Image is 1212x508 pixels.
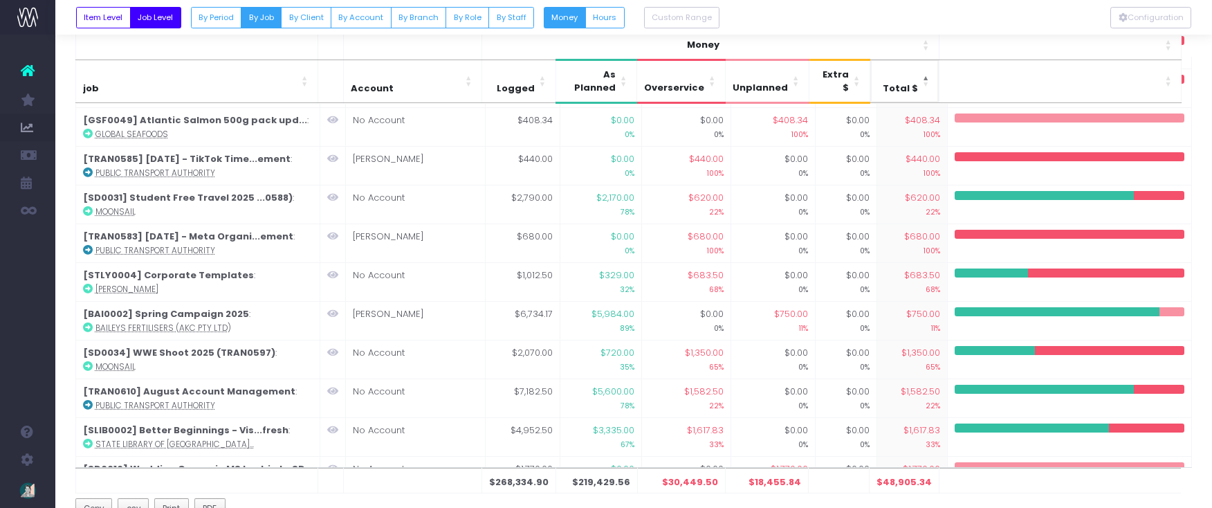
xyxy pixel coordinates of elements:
[903,462,940,476] span: $1,770.00
[611,114,634,127] span: $0.00
[76,7,131,28] button: Item Level
[486,147,560,185] td: $440.00
[823,166,870,179] small: 0%
[771,462,808,476] span: $1,770.00
[346,457,486,496] td: No Account
[846,269,870,282] span: $0.00
[725,60,809,102] th: Unplanned: Activate to sort: Activate to sort
[906,152,940,166] span: $440.00
[649,437,724,451] small: 33%
[901,346,940,360] span: $1,350.00
[585,7,625,28] button: Hours
[481,60,555,102] th: Logged: Activate to sort: Activate to sort
[636,60,725,102] th: Overservice: Activate to sort: Activate to sort
[684,385,724,399] span: $1,582.50
[823,437,870,451] small: 0%
[567,166,634,179] small: 0%
[823,127,870,140] small: 0%
[823,244,870,257] small: 0%
[687,424,724,437] span: $1,617.83
[884,127,940,140] small: 100%
[784,424,808,437] span: $0.00
[486,224,560,263] td: $680.00
[75,108,320,147] td: :
[75,418,320,457] td: :
[774,307,808,321] span: $750.00
[688,191,724,205] span: $620.00
[688,230,724,244] span: $680.00
[823,399,870,412] small: 0%
[884,244,940,257] small: 100%
[17,480,38,501] img: images/default_profile_image.png
[600,346,634,360] span: $720.00
[486,379,560,418] td: $7,182.50
[184,7,534,28] div: Small button group
[823,282,870,296] small: 0%
[83,114,307,127] strong: [GSF0049] Atlantic Salmon 500g pack upd...
[773,114,808,127] span: $408.34
[83,269,254,282] strong: [STLY0004] Corporate Templates
[95,206,136,217] abbr: Moonsail
[662,475,718,489] span: $30,449.50
[75,457,320,496] td: :
[75,302,320,341] td: :
[75,379,320,418] td: :
[876,475,932,489] span: $48,905.34
[884,205,940,218] small: 22%
[846,462,870,476] span: $0.00
[846,385,870,399] span: $0.00
[904,230,940,244] span: $680.00
[567,127,634,140] small: 0%
[644,81,704,95] span: Overservice
[83,385,295,398] strong: [TRAN0610] August Account Management
[486,185,560,224] td: $2,790.00
[591,307,634,321] span: $5,984.00
[883,82,918,96] span: Total $
[75,185,320,224] td: :
[611,230,634,244] span: $0.00
[83,230,293,243] strong: [TRAN0583] [DATE] - Meta Organi...ement
[784,385,808,399] span: $0.00
[870,60,939,102] th: Total $: Activate to sort: Activate to invert sorting
[281,7,331,28] button: By Client
[75,147,320,185] td: :
[749,475,801,489] span: $18,455.84
[241,7,282,28] button: By Job
[486,108,560,147] td: $408.34
[884,360,940,373] small: 65%
[823,360,870,373] small: 0%
[486,457,560,496] td: $1,770.00
[649,205,724,218] small: 22%
[95,400,215,411] abbr: Public Transport Authority
[346,418,486,457] td: No Account
[689,152,724,166] span: $440.00
[486,341,560,379] td: $2,070.00
[486,418,560,457] td: $4,952.50
[331,7,392,28] button: By Account
[884,282,940,296] small: 68%
[738,127,808,140] small: 100%
[567,360,634,373] small: 35%
[567,437,634,451] small: 67%
[1110,7,1191,28] div: Vertical button group
[83,82,99,96] span: job
[95,439,254,450] abbr: State Library of Western Australia
[905,191,940,205] span: $620.00
[567,321,634,334] small: 89%
[75,224,320,263] td: :
[537,7,625,28] div: Small button group
[556,468,637,493] th: $219,429.56
[343,60,481,102] th: Account: Activate to sort: Activate to sort
[688,269,724,282] span: $683.50
[738,321,808,334] small: 11%
[784,152,808,166] span: $0.00
[75,341,320,379] td: :
[95,284,158,295] abbr: Satterley
[83,191,293,204] strong: [SD0031] Student Free Travel 2025 ...0588)
[939,31,1181,60] th: : Activate to sort: Activate to sort
[846,307,870,321] span: $0.00
[846,230,870,244] span: $0.00
[83,152,291,165] strong: [TRAN0585] [DATE] - TikTok Time...ement
[939,60,1181,102] th: : Activate to sort: Activate to sort
[346,185,486,224] td: No Account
